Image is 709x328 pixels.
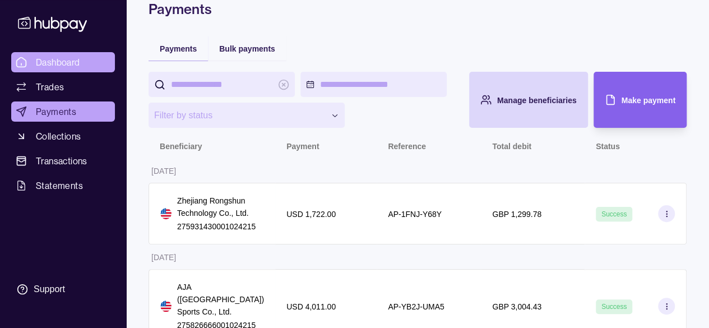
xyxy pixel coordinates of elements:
a: Collections [11,126,115,146]
a: Statements [11,175,115,196]
p: Payment [286,142,319,151]
a: Trades [11,77,115,97]
p: GBP 3,004.43 [492,302,541,311]
img: us [160,301,172,312]
p: [DATE] [151,167,176,175]
span: Make payment [622,96,675,105]
span: Payments [160,44,197,53]
span: Payments [36,105,76,118]
p: Reference [388,142,426,151]
p: USD 1,722.00 [286,210,336,219]
p: AP-YB2J-UMA5 [388,302,444,311]
button: Make payment [594,72,687,128]
span: Success [601,303,627,311]
p: Total debit [492,142,531,151]
p: Beneficiary [160,142,202,151]
a: Transactions [11,151,115,171]
div: Support [34,283,65,295]
a: Payments [11,101,115,122]
span: Collections [36,130,81,143]
img: us [160,208,172,219]
p: USD 4,011.00 [286,302,336,311]
p: [DATE] [151,253,176,262]
span: Statements [36,179,83,192]
a: Dashboard [11,52,115,72]
p: GBP 1,299.78 [492,210,541,219]
span: Success [601,210,627,218]
p: AP-1FNJ-Y68Y [388,210,442,219]
span: Dashboard [36,56,80,69]
p: Status [596,142,620,151]
a: Support [11,278,115,301]
span: Bulk payments [219,44,275,53]
span: Manage beneficiaries [497,96,577,105]
input: search [171,72,272,97]
p: Zhejiang Rongshun Technology Co., Ltd. [177,195,264,219]
span: Transactions [36,154,87,168]
p: AJA ([GEOGRAPHIC_DATA]) Sports Co., Ltd. [177,281,264,318]
span: Trades [36,80,64,94]
p: 275931430001024215 [177,220,264,233]
button: Manage beneficiaries [469,72,588,128]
